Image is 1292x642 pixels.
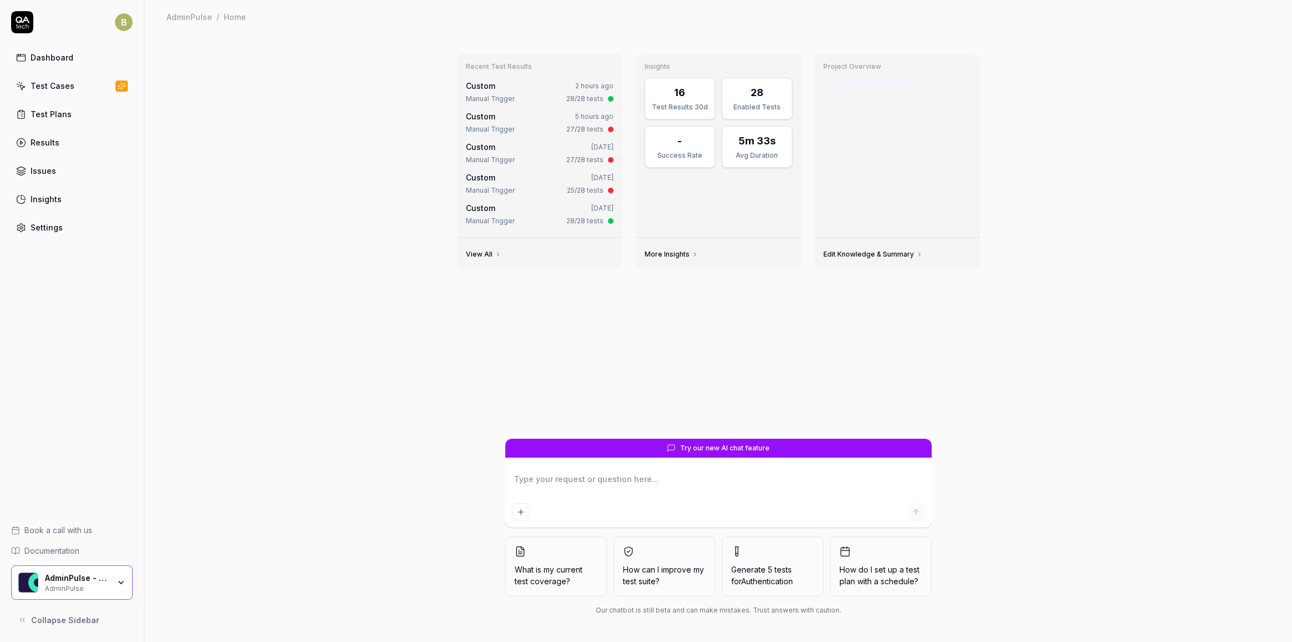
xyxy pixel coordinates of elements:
div: 27/28 tests [566,155,604,165]
a: View All [466,250,501,259]
time: [DATE] [591,204,614,212]
h3: Recent Test Results [466,62,614,71]
div: 27/28 tests [566,124,604,134]
time: 5 hours ago [575,112,614,121]
div: Dashboard [31,52,73,63]
a: More Insights [645,250,698,259]
a: Test Plans [11,103,133,125]
div: 5m 33s [738,133,776,148]
a: Edit Knowledge & Summary [823,250,923,259]
span: B [115,13,133,31]
span: Custom [466,203,495,213]
span: Book a call with us [24,524,92,536]
a: Results [11,132,133,153]
button: B [115,11,133,33]
a: Settings [11,217,133,238]
h3: Project Overview [823,62,971,71]
div: 28/28 tests [566,94,604,104]
div: Last crawled [DATE] [837,78,911,89]
a: Custom[DATE]Manual Trigger25/28 tests [464,169,616,198]
button: Generate 5 tests forAuthentication [722,536,823,596]
span: Collapse Sidebar [31,614,99,626]
a: Insights [11,188,133,210]
img: AdminPulse - 0475.384.429 Logo [18,573,38,593]
time: [DATE] [591,173,614,182]
div: 25/28 tests [567,185,604,195]
div: Insights [31,193,62,205]
button: Add attachment [512,503,530,521]
div: Test Plans [31,108,72,120]
div: AdminPulse - 0475.384.429 [45,573,109,583]
div: Manual Trigger [466,124,515,134]
div: 16 [674,85,685,100]
div: AdminPulse [167,11,212,22]
span: How do I set up a test plan with a schedule? [839,564,922,587]
span: What is my current test coverage? [515,564,597,587]
a: Custom2 hours agoManual Trigger28/28 tests [464,78,616,106]
div: Our chatbot is still beta and can make mistakes. Trust answers with caution. [505,605,932,615]
a: Custom[DATE]Manual Trigger28/28 tests [464,200,616,228]
div: Manual Trigger [466,94,515,104]
div: Manual Trigger [466,216,515,226]
div: Test Cases [31,80,74,92]
time: [DATE] [591,143,614,151]
span: Custom [466,112,495,121]
button: What is my current test coverage? [505,536,607,596]
span: How can I improve my test suite? [623,564,706,587]
a: Test Cases [11,75,133,97]
button: Collapse Sidebar [11,609,133,631]
div: Enabled Tests [729,102,785,112]
a: Book a call with us [11,524,133,536]
time: 2 hours ago [575,82,614,90]
span: Generate 5 tests for Authentication [731,565,793,586]
div: Avg Duration [729,151,785,160]
span: Custom [466,173,495,182]
div: Issues [31,165,56,177]
h3: Insights [645,62,792,71]
div: Test Results 30d [652,102,708,112]
div: Manual Trigger [466,185,515,195]
span: Try our new AI chat feature [680,443,770,453]
div: Success Rate [652,151,708,160]
div: AdminPulse [45,583,109,592]
a: Documentation [11,545,133,556]
button: AdminPulse - 0475.384.429 LogoAdminPulse - 0475.384.429AdminPulse [11,565,133,600]
button: How can I improve my test suite? [614,536,715,596]
div: Results [31,137,59,148]
button: How do I set up a test plan with a schedule? [830,536,932,596]
a: Dashboard [11,47,133,68]
div: - [677,133,682,148]
div: 28/28 tests [566,216,604,226]
a: Custom[DATE]Manual Trigger27/28 tests [464,139,616,167]
span: Custom [466,81,495,91]
div: Settings [31,222,63,233]
a: Issues [11,160,133,182]
span: Documentation [24,545,79,556]
span: Custom [466,142,495,152]
div: Manual Trigger [466,155,515,165]
div: 28 [751,85,763,100]
div: / [217,11,219,22]
a: Custom5 hours agoManual Trigger27/28 tests [464,108,616,137]
div: Home [224,11,246,22]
